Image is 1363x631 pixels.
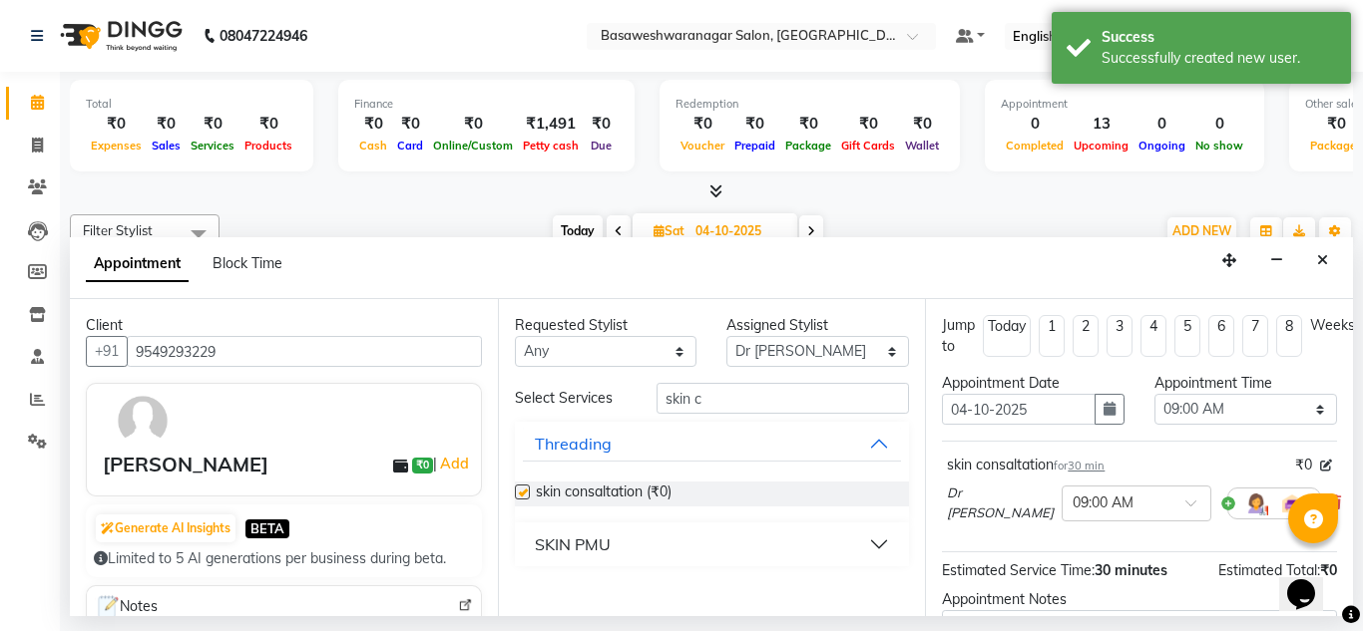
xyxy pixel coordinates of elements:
[1320,460,1332,472] i: Edit price
[103,450,268,479] div: [PERSON_NAME]
[518,139,584,153] span: Petty cash
[1190,113,1248,136] div: 0
[1102,27,1336,48] div: Success
[1102,48,1336,69] div: Successfully created new user.
[51,8,188,64] img: logo
[96,514,235,542] button: Generate AI Insights
[1001,96,1248,113] div: Appointment
[523,426,902,462] button: Threading
[220,8,307,64] b: 08047224946
[900,113,944,136] div: ₹0
[676,96,944,113] div: Redemption
[354,139,392,153] span: Cash
[780,139,836,153] span: Package
[1280,491,1304,515] img: Interior.png
[649,223,689,238] span: Sat
[523,526,902,562] button: SKIN PMU
[83,222,153,238] span: Filter Stylist
[900,139,944,153] span: Wallet
[354,96,619,113] div: Finance
[676,113,729,136] div: ₹0
[1208,315,1234,357] li: 6
[1244,491,1268,515] img: Hairdresser.png
[94,548,474,569] div: Limited to 5 AI generations per business during beta.
[947,455,1105,475] div: skin consaltation
[86,139,147,153] span: Expenses
[676,139,729,153] span: Voucher
[1054,459,1105,473] small: for
[780,113,836,136] div: ₹0
[1172,223,1231,238] span: ADD NEW
[86,113,147,136] div: ₹0
[500,388,642,409] div: Select Services
[213,254,282,272] span: Block Time
[239,139,297,153] span: Products
[1242,315,1268,357] li: 7
[947,483,1054,522] span: Dr [PERSON_NAME]
[657,383,910,414] input: Search by service name
[147,139,186,153] span: Sales
[689,216,789,246] input: 2025-10-04
[836,139,900,153] span: Gift Cards
[515,315,697,336] div: Requested Stylist
[942,394,1096,425] input: yyyy-mm-dd
[147,113,186,136] div: ₹0
[1190,139,1248,153] span: No show
[437,452,472,475] a: Add
[988,316,1026,337] div: Today
[729,113,780,136] div: ₹0
[1069,113,1134,136] div: 13
[354,113,392,136] div: ₹0
[942,373,1125,394] div: Appointment Date
[1001,113,1069,136] div: 0
[86,315,482,336] div: Client
[942,315,975,357] div: Jump to
[1167,217,1236,245] button: ADD NEW
[86,246,189,282] span: Appointment
[553,215,603,246] span: Today
[1095,561,1167,579] span: 30 minutes
[1039,315,1065,357] li: 1
[1107,315,1133,357] li: 3
[1073,315,1099,357] li: 2
[1218,561,1320,579] span: Estimated Total:
[942,561,1095,579] span: Estimated Service Time:
[536,481,672,506] span: skin consaltation (₹0)
[1134,139,1190,153] span: Ongoing
[1068,459,1105,473] span: 30 min
[1310,315,1355,336] div: Weeks
[428,113,518,136] div: ₹0
[127,336,482,367] input: Search by Name/Mobile/Email/Code
[1001,139,1069,153] span: Completed
[1140,315,1166,357] li: 4
[392,113,428,136] div: ₹0
[428,139,518,153] span: Online/Custom
[392,139,428,153] span: Card
[942,589,1337,610] div: Appointment Notes
[518,113,584,136] div: ₹1,491
[433,452,472,475] span: |
[1174,315,1200,357] li: 5
[412,458,433,473] span: ₹0
[1279,551,1343,611] iframe: chat widget
[729,139,780,153] span: Prepaid
[584,113,619,136] div: ₹0
[114,392,172,450] img: avatar
[726,315,909,336] div: Assigned Stylist
[1154,373,1337,394] div: Appointment Time
[186,139,239,153] span: Services
[1276,315,1302,357] li: 8
[186,113,239,136] div: ₹0
[245,519,289,538] span: BETA
[95,594,158,620] span: Notes
[1134,113,1190,136] div: 0
[535,432,612,456] div: Threading
[586,139,617,153] span: Due
[86,96,297,113] div: Total
[86,336,128,367] button: +91
[836,113,900,136] div: ₹0
[535,532,611,556] div: SKIN PMU
[1069,139,1134,153] span: Upcoming
[1308,245,1337,276] button: Close
[239,113,297,136] div: ₹0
